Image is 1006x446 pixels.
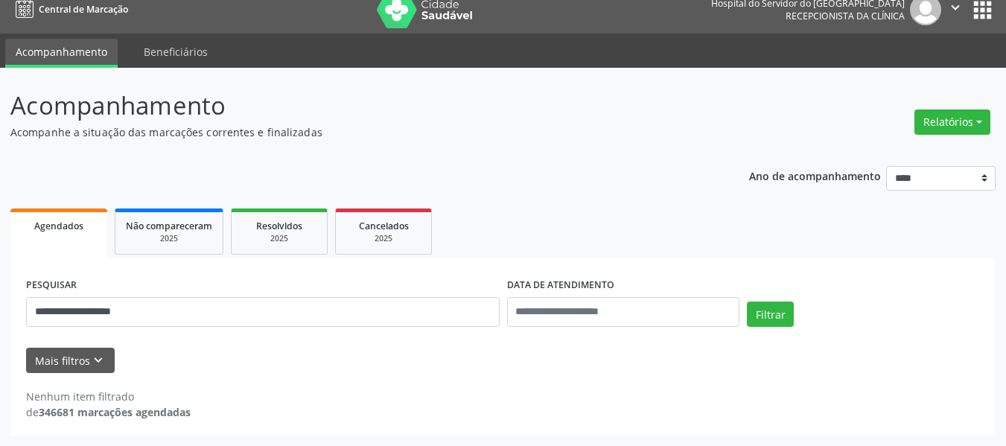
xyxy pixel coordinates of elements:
div: de [26,404,191,420]
div: 2025 [242,233,316,244]
p: Acompanhamento [10,87,700,124]
label: DATA DE ATENDIMENTO [507,274,614,297]
div: 2025 [126,233,212,244]
strong: 346681 marcações agendadas [39,405,191,419]
span: Cancelados [359,220,409,232]
button: Filtrar [747,302,794,327]
i: keyboard_arrow_down [90,352,106,369]
span: Central de Marcação [39,3,128,16]
p: Ano de acompanhamento [749,166,881,185]
a: Beneficiários [133,39,218,65]
span: Agendados [34,220,83,232]
div: Nenhum item filtrado [26,389,191,404]
p: Acompanhe a situação das marcações correntes e finalizadas [10,124,700,140]
button: Mais filtroskeyboard_arrow_down [26,348,115,374]
label: PESQUISAR [26,274,77,297]
a: Acompanhamento [5,39,118,68]
span: Não compareceram [126,220,212,232]
button: Relatórios [914,109,990,135]
span: Resolvidos [256,220,302,232]
span: Recepcionista da clínica [786,10,905,22]
div: 2025 [346,233,421,244]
